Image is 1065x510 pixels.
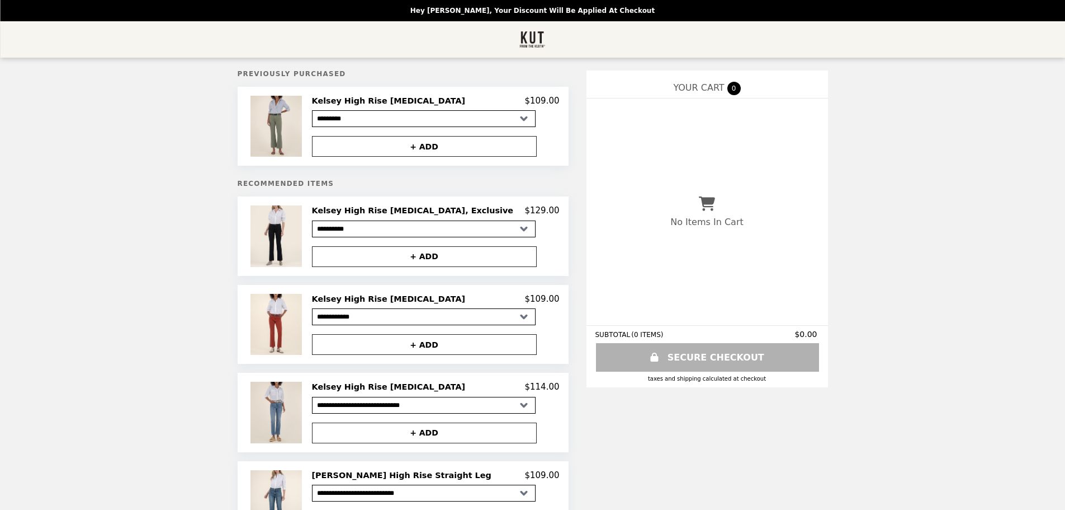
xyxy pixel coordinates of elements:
[312,96,470,106] h2: Kelsey High Rise [MEDICAL_DATA]
[312,294,470,304] h2: Kelsey High Rise [MEDICAL_DATA]
[312,470,496,480] h2: [PERSON_NAME] High Rise Straight Leg
[312,205,518,216] h2: Kelsey High Rise [MEDICAL_DATA], Exclusive
[519,28,546,51] img: Brand Logo
[312,334,537,355] button: + ADD
[312,246,537,267] button: + ADD
[312,110,536,127] select: Select a product variant
[727,82,741,95] span: 0
[312,382,470,392] h2: Kelsey High Rise [MEDICAL_DATA]
[524,205,559,216] p: $129.00
[238,180,569,188] h5: Recommended Items
[673,82,724,93] span: YOUR CART
[670,217,743,227] p: No Items In Cart
[250,382,304,443] img: Kelsey High Rise Ankle Flare
[238,70,569,78] h5: Previously Purchased
[250,294,304,355] img: Kelsey High Rise Ankle Flare
[631,331,663,339] span: ( 0 ITEMS )
[410,7,655,15] p: Hey [PERSON_NAME], your discount will be applied at checkout
[312,397,536,414] select: Select a product variant
[312,308,536,325] select: Select a product variant
[595,331,632,339] span: SUBTOTAL
[312,221,536,237] select: Select a product variant
[524,470,559,480] p: $109.00
[524,382,559,392] p: $114.00
[595,376,819,382] div: Taxes and Shipping calculated at checkout
[250,96,304,157] img: Kelsey High Rise Ankle Flare
[312,485,536,502] select: Select a product variant
[794,330,818,339] span: $0.00
[312,136,537,157] button: + ADD
[524,96,559,106] p: $109.00
[312,423,537,443] button: + ADD
[524,294,559,304] p: $109.00
[250,205,304,266] img: Kelsey High Rise Ankle Flare, Exclusive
